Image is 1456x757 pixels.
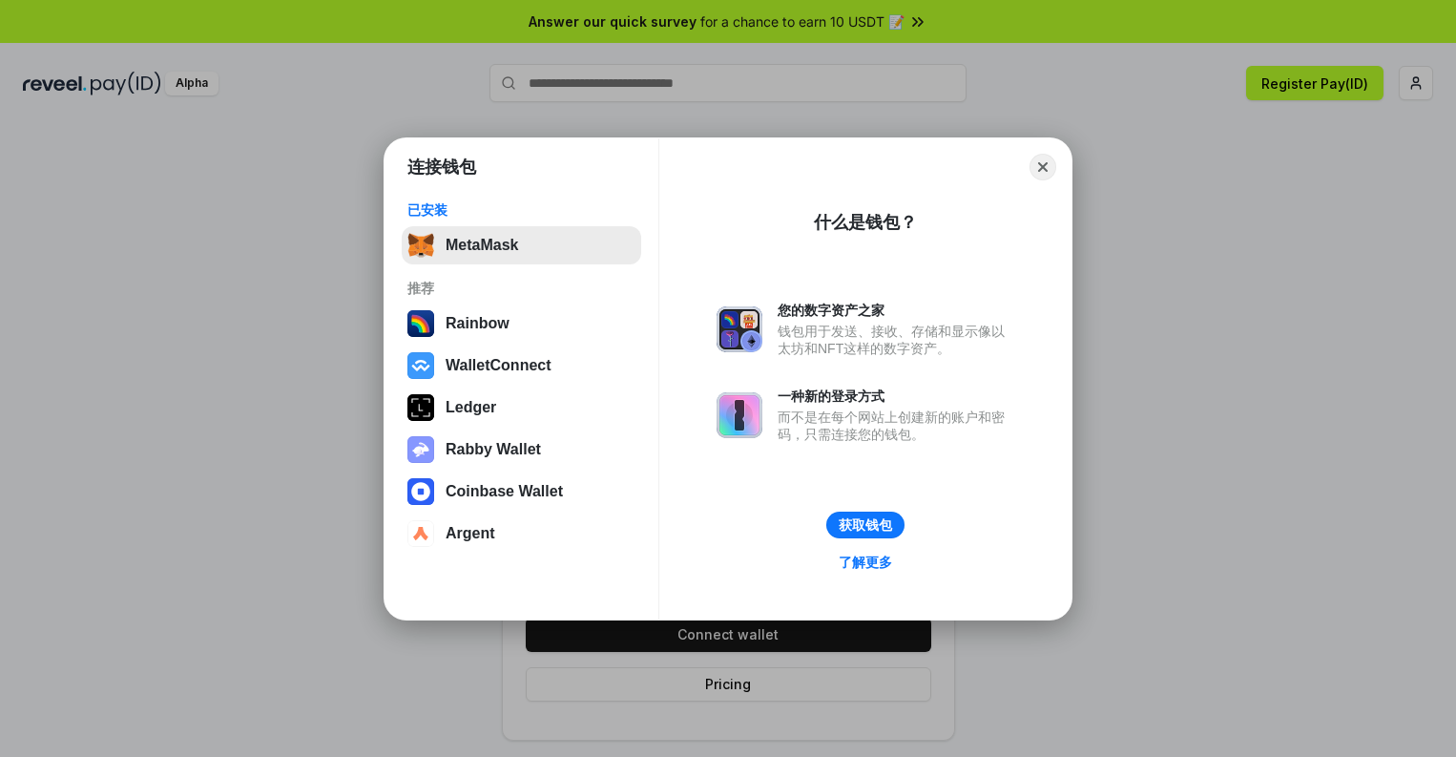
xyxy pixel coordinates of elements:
div: 钱包用于发送、接收、存储和显示像以太坊和NFT这样的数字资产。 [778,323,1014,357]
div: WalletConnect [446,357,551,374]
button: 获取钱包 [826,512,905,538]
div: 推荐 [407,280,635,297]
div: 一种新的登录方式 [778,388,1014,405]
button: Ledger [402,389,641,427]
a: 了解更多 [827,550,904,575]
div: 而不是在每个网站上创建新的账户和密码，只需连接您的钱包。 [778,409,1014,443]
div: Coinbase Wallet [446,483,563,500]
button: Rabby Wallet [402,431,641,469]
img: svg+xml,%3Csvg%20xmlns%3D%22http%3A%2F%2Fwww.w3.org%2F2000%2Fsvg%22%20fill%3D%22none%22%20viewBox... [717,392,762,438]
button: WalletConnect [402,347,641,385]
div: 什么是钱包？ [814,211,917,234]
img: svg+xml,%3Csvg%20width%3D%22120%22%20height%3D%22120%22%20viewBox%3D%220%200%20120%20120%22%20fil... [407,310,434,337]
div: 获取钱包 [839,516,892,534]
div: 您的数字资产之家 [778,302,1014,319]
button: Argent [402,515,641,553]
img: svg+xml,%3Csvg%20xmlns%3D%22http%3A%2F%2Fwww.w3.org%2F2000%2Fsvg%22%20fill%3D%22none%22%20viewBox... [717,306,762,352]
h1: 连接钱包 [407,156,476,179]
img: svg+xml,%3Csvg%20fill%3D%22none%22%20height%3D%2233%22%20viewBox%3D%220%200%2035%2033%22%20width%... [407,232,434,259]
img: svg+xml,%3Csvg%20width%3D%2228%22%20height%3D%2228%22%20viewBox%3D%220%200%2028%2028%22%20fill%3D... [407,478,434,505]
img: svg+xml,%3Csvg%20xmlns%3D%22http%3A%2F%2Fwww.w3.org%2F2000%2Fsvg%22%20width%3D%2228%22%20height%3... [407,394,434,421]
div: 了解更多 [839,554,892,571]
div: Argent [446,525,495,542]
div: 已安装 [407,201,635,219]
div: MetaMask [446,237,518,254]
button: Coinbase Wallet [402,473,641,511]
div: Rainbow [446,315,510,332]
button: Close [1030,154,1056,180]
button: MetaMask [402,226,641,264]
img: svg+xml,%3Csvg%20width%3D%2228%22%20height%3D%2228%22%20viewBox%3D%220%200%2028%2028%22%20fill%3D... [407,352,434,379]
button: Rainbow [402,305,641,343]
div: Rabby Wallet [446,441,541,458]
img: svg+xml,%3Csvg%20xmlns%3D%22http%3A%2F%2Fwww.w3.org%2F2000%2Fsvg%22%20fill%3D%22none%22%20viewBox... [407,436,434,463]
img: svg+xml,%3Csvg%20width%3D%2228%22%20height%3D%2228%22%20viewBox%3D%220%200%2028%2028%22%20fill%3D... [407,520,434,547]
div: Ledger [446,399,496,416]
